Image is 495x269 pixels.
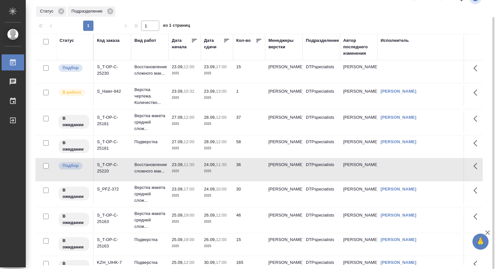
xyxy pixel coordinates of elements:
[172,139,184,144] p: 27.09,
[303,135,340,158] td: DTPspecialists
[68,6,115,17] div: Подразделение
[475,235,486,248] span: 🙏
[134,259,165,266] p: Подверстка
[97,88,128,95] div: S_Haier-842
[204,187,216,191] p: 24.09,
[204,95,230,101] p: 2025
[340,233,377,256] td: [PERSON_NAME]
[172,115,184,120] p: 27.09,
[184,260,194,265] p: 12:00
[97,259,128,266] div: KZH_UIHK-7
[134,210,165,230] p: Верстка макета средней слож...
[172,213,184,218] p: 25.09,
[268,186,299,192] p: [PERSON_NAME]
[470,158,485,174] button: Здесь прячутся важные кнопки
[470,233,485,249] button: Здесь прячутся важные кнопки
[63,65,79,71] p: Подбор
[97,37,120,44] div: Код заказа
[97,237,128,249] div: S_T-OP-C-25163
[58,186,90,201] div: Исполнитель назначен, приступать к работе пока рано
[63,115,85,128] p: В ожидании
[216,89,227,94] p: 13:00
[204,213,216,218] p: 26.09,
[233,233,265,256] td: 15
[184,115,194,120] p: 12:00
[381,213,416,218] a: [PERSON_NAME]
[184,237,194,242] p: 19:00
[470,183,485,198] button: Здесь прячутся важные кнопки
[60,37,74,44] div: Статус
[470,85,485,100] button: Здесь прячутся важные кнопки
[63,89,81,96] p: В работе
[134,87,165,106] p: Верстка чертежа. Количество...
[303,183,340,205] td: DTPspecialists
[233,60,265,83] td: 15
[303,85,340,107] td: DTPspecialists
[172,243,198,249] p: 2025
[233,135,265,158] td: 58
[172,218,198,225] p: 2025
[184,89,194,94] p: 10:32
[184,162,194,167] p: 11:30
[381,37,409,44] div: Исполнитель
[184,187,194,191] p: 17:00
[134,113,165,132] p: Верстка макета средней слож...
[134,184,165,204] p: Верстка макета средней слож...
[233,158,265,181] td: 36
[470,135,485,151] button: Здесь прячутся важные кнопки
[340,85,377,107] td: [PERSON_NAME]
[303,111,340,134] td: DTPspecialists
[97,186,128,192] div: S_PFZ-372
[268,212,299,218] p: [PERSON_NAME]
[233,209,265,231] td: 46
[233,183,265,205] td: 30
[134,162,165,174] p: Восстановление сложного мак...
[204,115,216,120] p: 28.09,
[172,89,184,94] p: 23.09,
[303,209,340,231] td: DTPspecialists
[381,187,416,191] a: [PERSON_NAME]
[340,135,377,158] td: [PERSON_NAME]
[236,37,251,44] div: Кол-во
[204,192,230,199] p: 2025
[303,233,340,256] td: DTPspecialists
[184,213,194,218] p: 19:00
[204,260,216,265] p: 30.09,
[216,64,227,69] p: 17:00
[172,37,191,50] div: Дата начала
[172,70,198,77] p: 2025
[97,162,128,174] div: S_T-OP-C-25220
[204,145,230,152] p: 2025
[134,237,165,243] p: Подверстка
[233,111,265,134] td: 37
[343,37,374,57] div: Автор последнего изменения
[134,64,165,77] p: Восстановление сложного мак...
[172,192,198,199] p: 2025
[172,260,184,265] p: 25.09,
[233,85,265,107] td: 1
[58,162,90,170] div: Можно подбирать исполнителей
[58,212,90,227] div: Исполнитель назначен, приступать к работе пока рано
[72,8,105,14] p: Подразделение
[63,237,85,250] p: В ожидании
[381,139,416,144] a: [PERSON_NAME]
[58,237,90,252] div: Исполнитель назначен, приступать к работе пока рано
[470,60,485,76] button: Здесь прячутся важные кнопки
[204,70,230,77] p: 2025
[340,60,377,83] td: [PERSON_NAME]
[163,22,190,31] span: из 1 страниц
[472,234,489,250] button: 🙏
[204,218,230,225] p: 2025
[97,212,128,225] div: S_T-OP-C-25163
[381,260,416,265] a: [PERSON_NAME]
[303,158,340,181] td: DTPspecialists
[63,187,85,200] p: В ожидании
[204,162,216,167] p: 24.09,
[97,64,128,77] div: S_T-OP-C-25230
[381,237,416,242] a: [PERSON_NAME]
[470,111,485,126] button: Здесь прячутся важные кнопки
[204,37,223,50] div: Дата сдачи
[172,121,198,127] p: 2025
[58,139,90,154] div: Исполнитель назначен, приступать к работе пока рано
[172,162,184,167] p: 23.09,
